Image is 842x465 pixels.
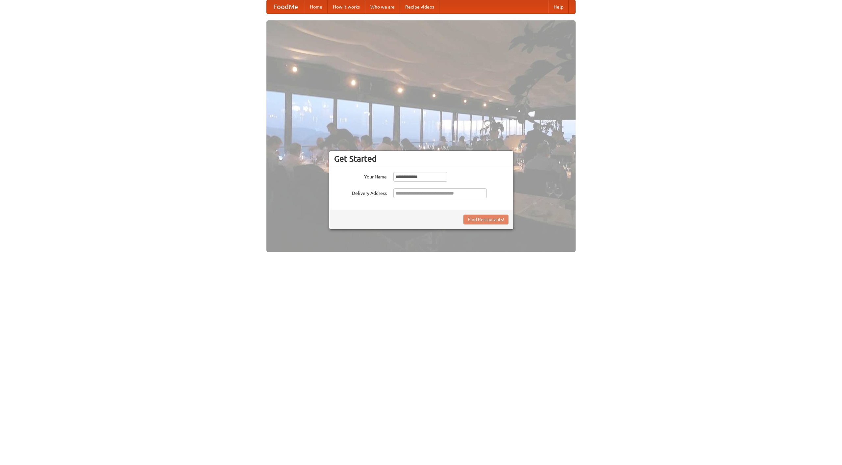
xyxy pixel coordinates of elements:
a: FoodMe [267,0,305,13]
label: Your Name [334,172,387,180]
a: Who we are [365,0,400,13]
label: Delivery Address [334,188,387,197]
a: Recipe videos [400,0,439,13]
a: Help [548,0,569,13]
a: Home [305,0,328,13]
a: How it works [328,0,365,13]
h3: Get Started [334,154,508,164]
button: Find Restaurants! [463,215,508,224]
